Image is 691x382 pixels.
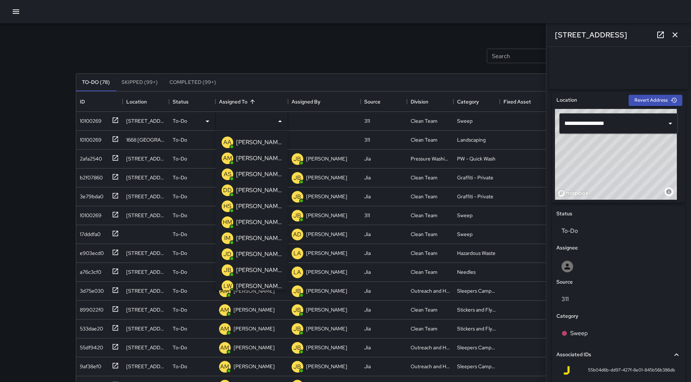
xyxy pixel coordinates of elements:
p: DD [223,186,232,195]
div: ID [80,92,85,112]
div: Jia [364,344,371,351]
div: Jia [364,306,371,313]
div: 12 10th Street [126,306,165,313]
div: Hazardous Waste [457,249,495,257]
p: AS [224,170,231,179]
p: HM [223,218,232,227]
div: Clean Team [411,174,437,181]
div: Graffiti - Private [457,174,493,181]
div: Jia [364,363,371,370]
p: [PERSON_NAME] [306,212,347,219]
div: Division [411,92,428,112]
p: HS [223,202,231,211]
div: ID [76,92,123,112]
p: [PERSON_NAME] [236,266,282,275]
div: 10100269 [77,209,102,219]
p: [PERSON_NAME] [236,154,282,163]
p: To-Do [173,117,187,125]
p: JD [223,250,231,259]
div: Location [123,92,169,112]
div: a76c3cf0 [77,265,101,276]
p: To-Do [173,268,187,276]
p: [PERSON_NAME] [234,325,275,332]
div: Outreach and Hospitality [411,363,450,370]
div: 298 Mcallister Street [126,325,165,332]
button: Close [275,116,285,126]
p: JB [293,325,301,333]
div: Clean Team [411,306,437,313]
button: Skipped (99+) [116,74,164,91]
div: Outreach and Hospitality [411,287,450,294]
div: Sweep [457,212,473,219]
div: Assigned To [215,92,288,112]
div: Sleepers Campers and Loiterers [457,344,496,351]
p: JB [293,362,301,371]
p: To-Do [173,325,187,332]
p: JB [293,287,301,296]
p: [PERSON_NAME] [236,202,282,211]
p: [PERSON_NAME] [234,344,275,351]
div: Assigned By [288,92,361,112]
div: 66 Grove Street [126,174,165,181]
p: [PERSON_NAME] [236,186,282,195]
p: JB [293,155,301,163]
div: 55df9420 [77,341,103,351]
div: 600 Van Ness Avenue [126,268,165,276]
div: 3d75e030 [77,284,104,294]
p: To-Do [173,136,187,143]
div: 639 Turk Street [126,249,165,257]
p: To-Do [173,231,187,238]
p: [PERSON_NAME] [234,287,275,294]
div: Outreach and Hospitality [411,344,450,351]
div: Sleepers Campers and Loiterers [457,363,496,370]
div: 95 Hayes Street [126,155,165,162]
div: 311 [364,117,370,125]
div: Sleepers Campers and Loiterers [457,287,496,294]
p: To-Do [173,155,187,162]
p: AM [220,325,229,333]
div: Jia [364,193,371,200]
p: To-Do [173,363,187,370]
p: AM [223,154,232,163]
div: 311 [364,212,370,219]
div: Jia [364,268,371,276]
div: 10100269 [77,114,102,125]
p: [PERSON_NAME][US_STATE] [236,282,282,290]
p: [PERSON_NAME] [236,218,282,227]
div: Sweep [457,231,473,238]
div: Source [364,92,381,112]
p: AM [220,344,229,352]
div: 311 [364,136,370,143]
p: [PERSON_NAME] [236,170,282,179]
p: [PERSON_NAME] [236,250,282,259]
div: Sweep [457,117,473,125]
div: Stickers and Flyers [457,306,496,313]
p: LW [223,282,232,290]
p: AA [223,138,231,147]
div: Clean Team [411,249,437,257]
p: [PERSON_NAME] [306,363,347,370]
div: Assigned By [292,92,320,112]
div: 150 Van Ness Avenue [126,287,165,294]
p: [PERSON_NAME] [236,138,282,147]
div: Jia [364,325,371,332]
p: [PERSON_NAME] [306,231,347,238]
p: IM [224,234,231,243]
div: Category [457,92,479,112]
p: [PERSON_NAME] [306,249,347,257]
div: 1668 Market Street [126,136,165,143]
p: [PERSON_NAME] [306,155,347,162]
div: Division [407,92,453,112]
div: Stickers and Flyers [457,325,496,332]
div: Needles [457,268,476,276]
div: Fixed Asset [503,92,531,112]
div: 1130 Market Street [126,193,165,200]
p: To-Do [173,212,187,219]
div: Category [453,92,500,112]
div: 2afa2540 [77,152,102,162]
div: e903ecd0 [77,247,104,257]
p: [PERSON_NAME] [306,344,347,351]
button: To-Do (78) [76,74,116,91]
div: Landscaping [457,136,486,143]
p: JB [293,192,301,201]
